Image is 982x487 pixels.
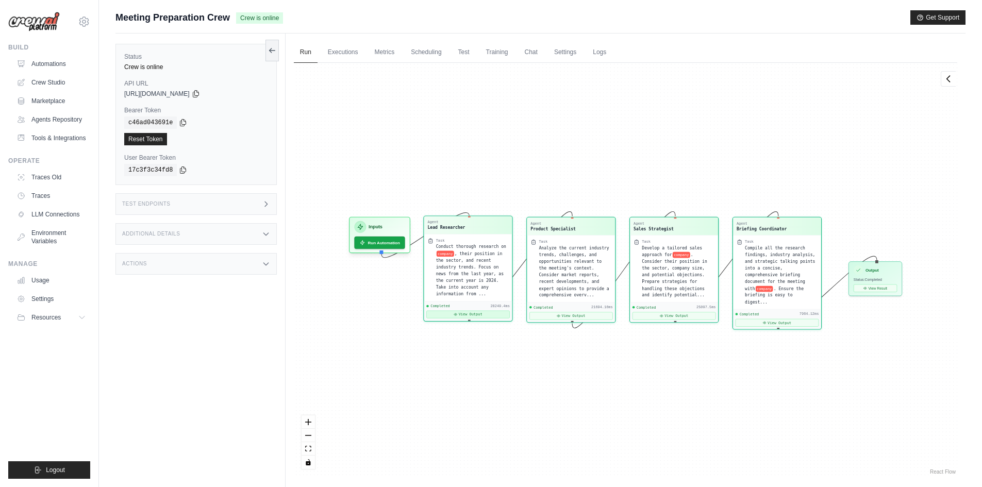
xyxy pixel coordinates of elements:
[572,212,675,328] g: Edge from d3809a00e29b73c0626b2c809f6ed509 to c07d8be81d07f010f99990694ba3589c
[800,312,819,316] div: 7964.12ms
[381,213,469,258] g: Edge from inputsNode to f2bbb0e9ea2a787803b644a66b68b442
[642,245,702,257] span: Develop a tailored sales approach for
[436,238,444,243] div: Task
[737,226,787,232] div: Briefing Coordinator
[124,133,167,145] a: Reset Token
[745,286,804,305] span: . Ensure the briefing is easy to digest...
[526,217,615,323] div: AgentProduct SpecialistTaskAnalyze the current industry trends, challenges, and opportunities rel...
[302,415,315,429] button: zoom in
[8,43,90,52] div: Build
[427,220,465,224] div: Agent
[539,244,611,298] div: Analyze the current industry trends, challenges, and opportunities relevant to the meeting's cont...
[848,261,902,296] div: OutputStatus:CompletedView Result
[854,284,897,292] button: View Result
[745,244,818,305] div: Compile all the research findings, industry analysis, and strategic talking points into a concise...
[436,243,508,297] div: Conduct thorough research on {company}, their position in the sector, and recent industry trends....
[854,278,882,282] span: Status: Completed
[12,291,90,307] a: Settings
[8,157,90,165] div: Operate
[642,244,714,298] div: Develop a tailored sales approach for {company}. Consider their position in the sector, company s...
[12,56,90,72] a: Automations
[124,154,268,162] label: User Bearer Token
[480,42,514,63] a: Training
[31,313,61,322] span: Resources
[427,225,465,231] div: Lead Researcher
[12,169,90,186] a: Traces Old
[735,319,819,327] button: View Output
[745,245,815,291] span: Compile all the research findings, industry analysis, and strategic talking points into a concise...
[12,130,90,146] a: Tools & Integrations
[530,226,576,232] div: Product Specialist
[696,305,715,310] div: 25097.5ms
[124,90,190,98] span: [URL][DOMAIN_NAME]
[534,305,553,310] span: Completed
[745,239,754,244] div: Task
[354,237,405,249] button: Run Automation
[423,217,512,323] div: AgentLead ResearcherTaskConduct thorough research oncompany, their position in the sector, and re...
[124,53,268,61] label: Status
[490,304,509,308] div: 28249.4ms
[12,225,90,249] a: Environment Variables
[12,188,90,204] a: Traces
[405,42,447,63] a: Scheduling
[675,212,778,322] g: Edge from c07d8be81d07f010f99990694ba3589c to 314b827d722e28cf70b9a0640a82e6c3
[115,10,230,25] span: Meeting Preparation Crew
[530,221,576,226] div: Agent
[866,267,879,273] h3: Output
[12,309,90,326] button: Resources
[778,256,877,327] g: Edge from 314b827d722e28cf70b9a0640a82e6c3 to outputNode
[124,79,268,88] label: API URL
[591,305,613,310] div: 21694.16ms
[452,42,476,63] a: Test
[302,415,315,469] div: React Flow controls
[642,239,651,244] div: Task
[12,111,90,128] a: Agents Repository
[124,116,177,129] code: c46ad043691e
[634,226,674,232] div: Sales Strategist
[436,251,503,296] span: , their position in the sector, and recent industry trends. Focus on news from the last year, as ...
[12,74,90,91] a: Crew Studio
[124,106,268,114] label: Bearer Token
[539,245,609,297] span: Analyze the current industry trends, challenges, and opportunities relevant to the meeting's cont...
[122,261,147,267] h3: Actions
[637,305,656,310] span: Completed
[124,164,177,176] code: 17c3f3c34fd8
[302,442,315,456] button: fit view
[8,260,90,268] div: Manage
[642,252,707,297] span: . Consider their position in the sector, company size, and potential objections. Prepare strategi...
[548,42,582,63] a: Settings
[756,286,773,292] span: company
[539,239,547,244] div: Task
[733,217,822,330] div: AgentBriefing CoordinatorTaskCompile all the research findings, industry analysis, and strategic ...
[673,252,690,258] span: company
[437,250,454,257] span: company
[12,93,90,109] a: Marketplace
[519,42,544,63] a: Chat
[634,221,674,226] div: Agent
[8,461,90,479] button: Logout
[529,312,613,320] button: View Output
[369,42,401,63] a: Metrics
[629,217,719,323] div: AgentSales StrategistTaskDevelop a tailored sales approach forcompany. Consider their position in...
[910,10,966,25] button: Get Support
[436,244,506,249] span: Conduct thorough research on
[122,231,180,237] h3: Additional Details
[930,438,982,487] iframe: Chat Widget
[46,466,65,474] span: Logout
[302,456,315,469] button: toggle interactivity
[587,42,612,63] a: Logs
[302,429,315,442] button: zoom out
[426,311,510,318] button: View Output
[349,217,410,253] div: InputsRun Automation
[930,469,956,475] a: React Flow attribution
[294,42,318,63] a: Run
[12,272,90,289] a: Usage
[430,304,450,308] span: Completed
[469,212,572,322] g: Edge from f2bbb0e9ea2a787803b644a66b68b442 to d3809a00e29b73c0626b2c809f6ed509
[122,201,171,207] h3: Test Endpoints
[737,221,787,226] div: Agent
[369,223,382,230] h3: Inputs
[633,312,716,320] button: View Output
[124,63,268,71] div: Crew is online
